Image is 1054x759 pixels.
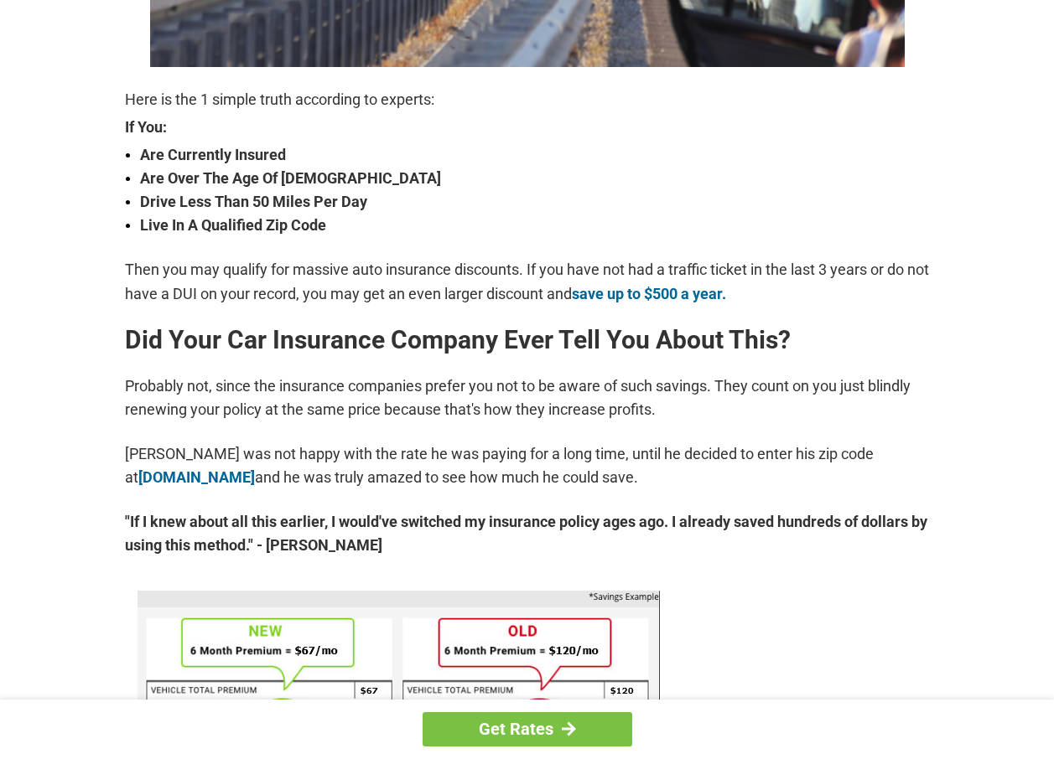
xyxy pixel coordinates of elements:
p: Then you may qualify for massive auto insurance discounts. If you have not had a traffic ticket i... [125,258,930,305]
p: Here is the 1 simple truth according to experts: [125,88,930,111]
strong: Drive Less Than 50 Miles Per Day [140,190,930,214]
strong: If You: [125,120,930,135]
a: Get Rates [423,712,632,746]
strong: "If I knew about all this earlier, I would've switched my insurance policy ages ago. I already sa... [125,510,930,557]
a: save up to $500 a year. [572,285,726,302]
strong: Are Over The Age Of [DEMOGRAPHIC_DATA] [140,167,930,190]
a: [DOMAIN_NAME] [138,468,255,486]
p: [PERSON_NAME] was not happy with the rate he was paying for a long time, until he decided to ente... [125,442,930,489]
strong: Are Currently Insured [140,143,930,167]
strong: Live In A Qualified Zip Code [140,214,930,237]
h2: Did Your Car Insurance Company Ever Tell You About This? [125,327,930,354]
p: Probably not, since the insurance companies prefer you not to be aware of such savings. They coun... [125,374,930,421]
